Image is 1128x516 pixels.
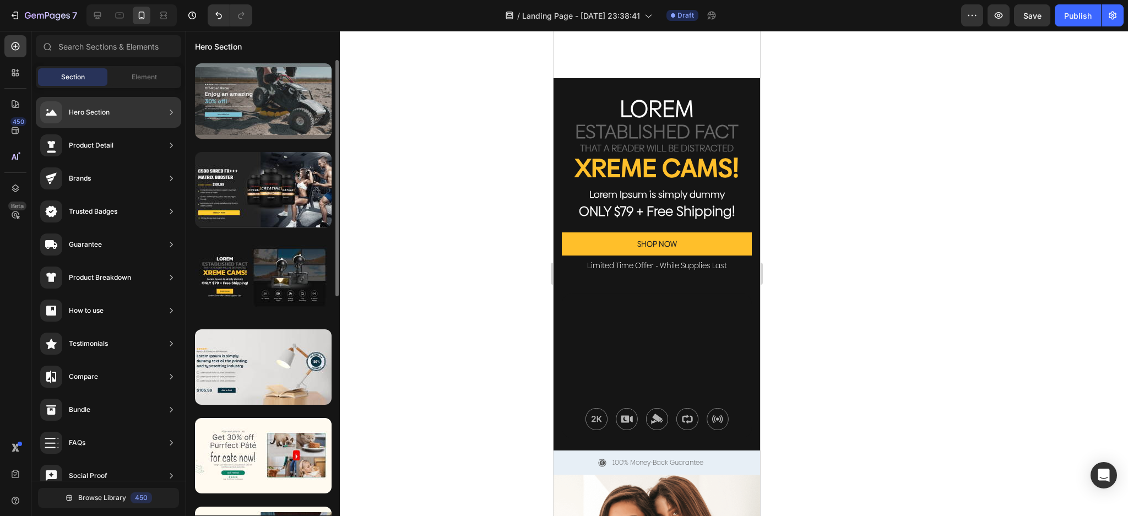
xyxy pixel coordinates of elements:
[69,470,107,481] div: Social Proof
[69,107,110,118] div: Hero Section
[4,4,82,26] button: 7
[1091,462,1117,488] div: Open Intercom Messenger
[69,206,117,217] div: Trusted Badges
[1064,10,1092,21] div: Publish
[69,173,91,184] div: Brands
[36,35,181,57] input: Search Sections & Elements
[78,493,126,503] span: Browse Library
[554,31,760,516] iframe: Design area
[69,272,131,283] div: Product Breakdown
[677,10,694,20] span: Draft
[38,488,179,508] button: Browse Library450
[1014,4,1050,26] button: Save
[131,492,152,503] div: 450
[69,404,90,415] div: Bundle
[208,4,252,26] div: Undo/Redo
[69,338,108,349] div: Testimonials
[69,371,98,382] div: Compare
[10,117,26,126] div: 450
[69,305,104,316] div: How to use
[8,202,26,210] div: Beta
[517,10,520,21] span: /
[1023,11,1042,20] span: Save
[132,72,157,82] span: Element
[69,239,102,250] div: Guarantee
[69,140,113,151] div: Product Detail
[522,10,640,21] span: Landing Page - [DATE] 23:38:41
[1055,4,1101,26] button: Publish
[61,72,85,82] span: Section
[72,9,77,22] p: 7
[69,437,85,448] div: FAQs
